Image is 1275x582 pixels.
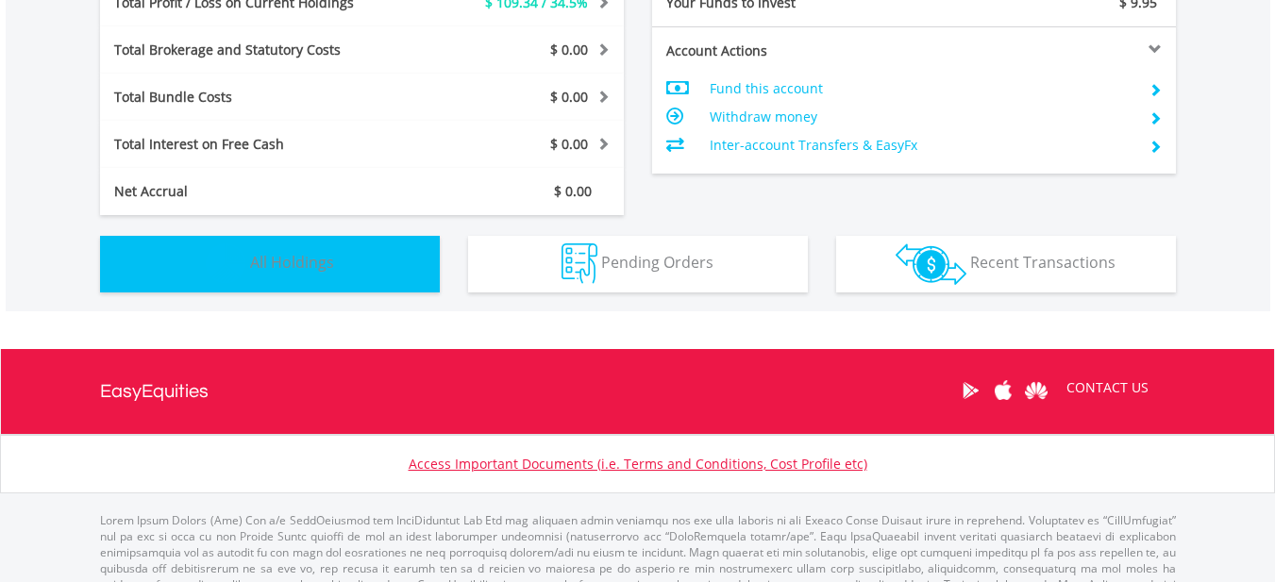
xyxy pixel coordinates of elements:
[954,361,987,420] a: Google Play
[100,88,406,107] div: Total Bundle Costs
[250,252,334,273] span: All Holdings
[100,349,209,434] a: EasyEquities
[554,182,592,200] span: $ 0.00
[601,252,713,273] span: Pending Orders
[896,243,966,285] img: transactions-zar-wht.png
[100,236,440,292] button: All Holdings
[550,135,588,153] span: $ 0.00
[1020,361,1053,420] a: Huawei
[550,88,588,106] span: $ 0.00
[987,361,1020,420] a: Apple
[100,182,406,201] div: Net Accrual
[562,243,597,284] img: pending_instructions-wht.png
[1053,361,1162,414] a: CONTACT US
[206,243,246,284] img: holdings-wht.png
[710,75,1133,103] td: Fund this account
[468,236,808,292] button: Pending Orders
[100,135,406,154] div: Total Interest on Free Cash
[550,41,588,58] span: $ 0.00
[710,103,1133,131] td: Withdraw money
[970,252,1116,273] span: Recent Transactions
[836,236,1176,292] button: Recent Transactions
[100,41,406,59] div: Total Brokerage and Statutory Costs
[409,455,867,473] a: Access Important Documents (i.e. Terms and Conditions, Cost Profile etc)
[652,42,914,60] div: Account Actions
[710,131,1133,159] td: Inter-account Transfers & EasyFx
